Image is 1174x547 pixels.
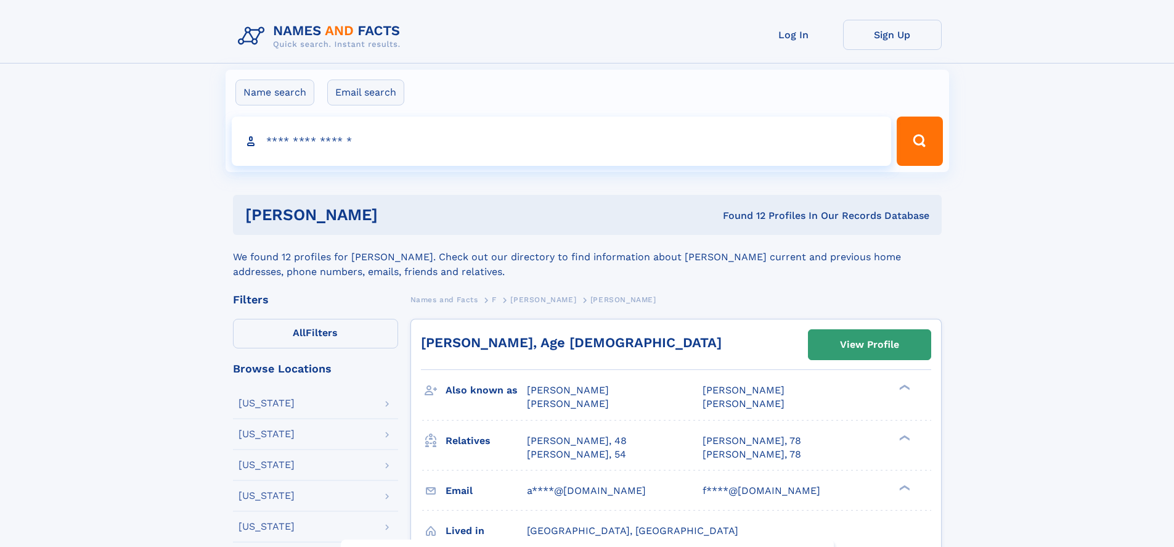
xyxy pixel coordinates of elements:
[293,327,306,339] span: All
[238,491,295,501] div: [US_STATE]
[510,292,576,307] a: [PERSON_NAME]
[590,295,656,304] span: [PERSON_NAME]
[238,429,295,439] div: [US_STATE]
[492,295,497,304] span: F
[232,117,892,166] input: search input
[510,295,576,304] span: [PERSON_NAME]
[235,80,314,105] label: Name search
[233,235,942,279] div: We found 12 profiles for [PERSON_NAME]. Check out our directory to find information about [PERSON...
[896,483,911,491] div: ❯
[245,207,550,223] h1: [PERSON_NAME]
[744,20,843,50] a: Log In
[410,292,478,307] a: Names and Facts
[527,398,609,409] span: [PERSON_NAME]
[233,20,410,53] img: Logo Names and Facts
[550,209,929,223] div: Found 12 Profiles In Our Records Database
[809,330,931,360] a: View Profile
[527,525,738,537] span: [GEOGRAPHIC_DATA], [GEOGRAPHIC_DATA]
[527,448,626,461] a: [PERSON_NAME], 54
[703,434,801,448] a: [PERSON_NAME], 78
[703,384,785,396] span: [PERSON_NAME]
[446,430,527,451] h3: Relatives
[896,384,911,392] div: ❯
[527,384,609,396] span: [PERSON_NAME]
[233,319,398,348] label: Filters
[446,480,527,501] h3: Email
[421,335,722,350] a: [PERSON_NAME], Age [DEMOGRAPHIC_DATA]
[492,292,497,307] a: F
[327,80,404,105] label: Email search
[843,20,942,50] a: Sign Up
[233,294,398,305] div: Filters
[703,448,801,461] a: [PERSON_NAME], 78
[840,331,899,359] div: View Profile
[238,398,295,408] div: [US_STATE]
[238,460,295,470] div: [US_STATE]
[703,398,785,409] span: [PERSON_NAME]
[896,434,911,442] div: ❯
[446,380,527,401] h3: Also known as
[446,520,527,541] h3: Lived in
[233,363,398,374] div: Browse Locations
[527,434,627,448] a: [PERSON_NAME], 48
[238,522,295,532] div: [US_STATE]
[897,117,942,166] button: Search Button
